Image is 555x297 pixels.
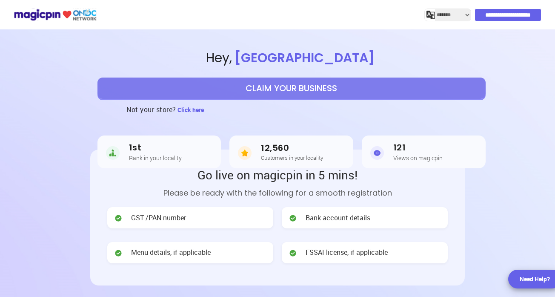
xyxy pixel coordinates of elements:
[261,143,323,153] h3: 12,560
[393,143,443,153] h3: 121
[306,248,388,257] span: FSSAI license, if applicable
[261,155,323,161] h5: Customers in your locality
[114,249,123,257] img: check
[177,106,204,114] span: Click here
[14,7,97,22] img: ondc-logo-new-small.8a59708e.svg
[129,143,182,153] h3: 1st
[238,144,252,161] img: Customers
[306,213,370,223] span: Bank account details
[520,275,550,283] div: Need Help?
[114,214,123,222] img: check
[131,248,211,257] span: Menu details, if applicable
[129,155,182,161] h5: Rank in your locality
[28,49,555,67] span: Hey ,
[131,213,186,223] span: GST /PAN number
[107,187,448,199] p: Please be ready with the following for a smooth registration
[289,214,297,222] img: check
[232,49,377,67] span: [GEOGRAPHIC_DATA]
[393,155,443,161] h5: Views on magicpin
[370,144,384,161] img: Views
[107,167,448,183] h2: Go live on magicpin in 5 mins!
[97,78,486,99] button: CLAIM YOUR BUSINESS
[289,249,297,257] img: check
[426,11,435,19] img: j2MGCQAAAABJRU5ErkJggg==
[126,99,176,120] h3: Not your store?
[106,144,120,161] img: Rank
